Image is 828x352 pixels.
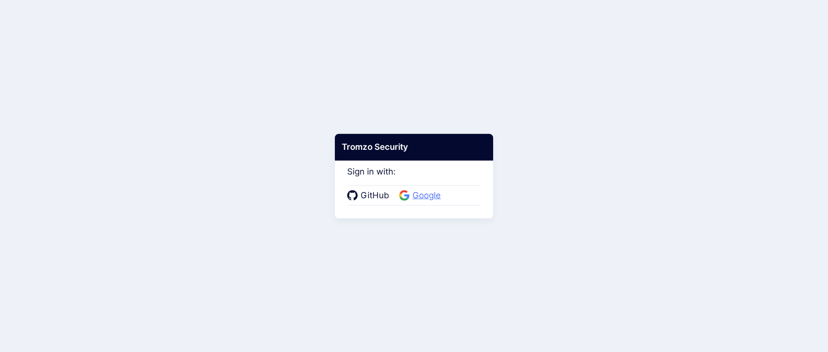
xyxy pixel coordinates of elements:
a: GitHub [347,189,392,202]
span: Google [410,189,444,202]
div: Tromzo Security [335,134,493,161]
span: GitHub [358,189,392,202]
div: Sign in with: [347,153,481,206]
a: Google [399,189,444,202]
